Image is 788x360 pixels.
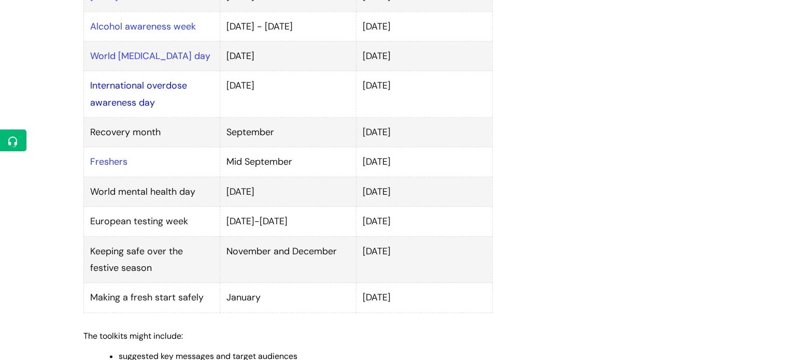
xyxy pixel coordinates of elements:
[220,11,356,41] td: [DATE] - [DATE]
[356,147,492,177] td: [DATE]
[220,71,356,118] td: [DATE]
[83,283,220,312] td: Making a fresh start safely
[220,283,356,312] td: January
[220,177,356,206] td: [DATE]
[356,207,492,236] td: [DATE]
[356,118,492,147] td: [DATE]
[356,41,492,70] td: [DATE]
[220,236,356,283] td: November and December
[83,236,220,283] td: Keeping safe over the festive season
[83,118,220,147] td: Recovery month
[356,283,492,312] td: [DATE]
[90,79,187,108] a: International overdose awareness day
[83,330,183,341] span: The toolkits might include:
[220,207,356,236] td: [DATE]-[DATE]
[356,236,492,283] td: [DATE]
[83,207,220,236] td: European testing week
[83,177,220,206] td: World mental health day
[220,41,356,70] td: [DATE]
[90,50,210,62] a: World [MEDICAL_DATA] day
[356,177,492,206] td: [DATE]
[90,20,196,33] a: Alcohol awareness week
[356,11,492,41] td: [DATE]
[356,71,492,118] td: [DATE]
[90,155,127,168] a: Freshers
[220,118,356,147] td: September
[220,147,356,177] td: Mid September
